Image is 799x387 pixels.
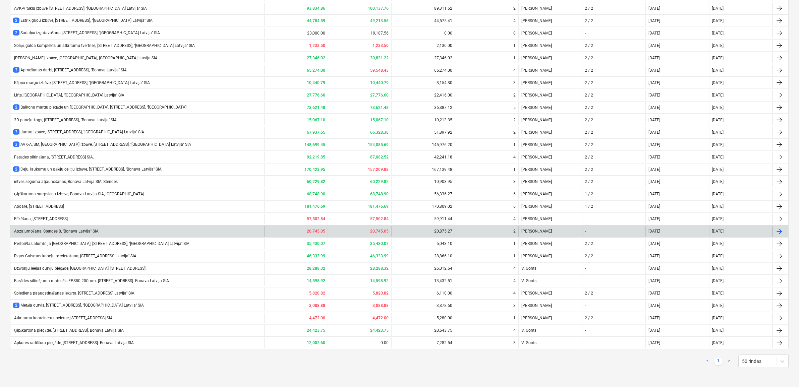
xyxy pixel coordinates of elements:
[712,204,724,209] div: [DATE]
[370,217,389,221] b: 57,502.84
[648,192,660,197] div: [DATE]
[13,155,94,160] div: Fasādes siltināšana, [STREET_ADDRESS] SIA.
[513,316,516,321] div: 1
[392,251,455,262] div: 28,866.10
[585,254,593,259] div: 2 / 2
[518,127,582,138] div: [PERSON_NAME]
[392,115,455,125] div: 10,213.35
[585,328,586,333] div: -
[648,304,660,308] div: [DATE]
[307,56,325,60] b: 27,346.02
[307,105,325,110] b: 73,621.48
[518,177,582,187] div: [PERSON_NAME]
[518,313,582,324] div: [PERSON_NAME]
[370,242,389,246] b: 35,430.07
[585,142,593,147] div: 2 / 2
[307,130,325,135] b: 67,937.65
[307,341,325,345] b: 12,002.60
[585,18,593,23] div: 2 / 2
[712,229,724,234] div: [DATE]
[304,204,325,209] b: 181,476.69
[712,242,724,246] div: [DATE]
[585,266,586,271] div: -
[304,167,325,172] b: 170,423.95
[309,43,325,48] b: 1,233.50
[513,229,516,234] div: 2
[13,129,144,135] div: Jumta izbūve, [STREET_ADDRESS], ''[GEOGRAPHIC_DATA] Latvija'' SIA
[712,105,724,110] div: [DATE]
[13,303,144,309] div: Metāla durvis, [STREET_ADDRESS], "[GEOGRAPHIC_DATA] Latvija'' SIA
[370,279,389,283] b: 14,598.92
[513,304,516,308] div: 3
[518,288,582,299] div: [PERSON_NAME]
[307,180,325,184] b: 60,229.82
[518,139,582,150] div: [PERSON_NAME]
[585,242,593,246] div: 2 / 2
[304,142,325,147] b: 148,699.45
[13,217,68,222] div: Flīzēšana, [STREET_ADDRESS]
[392,139,455,150] div: 145,976.20
[585,130,593,135] div: 2 / 2
[13,303,19,308] span: 2
[585,6,593,11] div: 2 / 2
[712,254,724,259] div: [DATE]
[370,180,389,184] b: 60,229.82
[392,53,455,63] div: 27,346.02
[309,291,325,296] b: 5,820.82
[648,217,660,221] div: [DATE]
[513,242,516,246] div: 1
[513,68,516,73] div: 4
[13,118,117,123] div: 3D paneļu žogs, [STREET_ADDRESS], ''Bonava Latvija'' SIA
[392,239,455,249] div: 5,043.10
[712,142,724,147] div: [DATE]
[518,53,582,63] div: [PERSON_NAME]
[648,155,660,159] div: [DATE]
[648,328,660,333] div: [DATE]
[648,204,660,209] div: [DATE]
[513,341,516,345] div: 3
[585,229,586,234] div: -
[307,6,325,11] b: 93,834.86
[13,316,113,321] div: Atkritumu konteineru novietne, [STREET_ADDRESS] SIA
[368,167,389,172] b: 157,209.88
[307,18,325,23] b: 44,784.59
[518,164,582,175] div: [PERSON_NAME]
[648,316,660,321] div: [DATE]
[518,226,582,237] div: [PERSON_NAME]
[307,192,325,197] b: 68,748.90
[13,93,124,98] div: Lifts, [GEOGRAPHIC_DATA], ''[GEOGRAPHIC_DATA] Latvija'' SIA
[373,316,389,321] b: 4,472.00
[392,164,455,175] div: 167,139.48
[518,15,582,26] div: [PERSON_NAME]
[392,127,455,138] div: 51,897.92
[585,217,586,221] div: -
[712,304,724,308] div: [DATE]
[513,204,516,209] div: 6
[712,180,724,184] div: [DATE]
[13,142,191,147] div: AVK-A, SM, [GEOGRAPHIC_DATA] izbūve, [STREET_ADDRESS], ''[GEOGRAPHIC_DATA] Latvija'' SIA
[392,214,455,224] div: 59,911.44
[13,129,19,135] span: 3
[518,40,582,51] div: [PERSON_NAME]
[585,105,593,110] div: 2 / 2
[648,229,660,234] div: [DATE]
[712,266,724,271] div: [DATE]
[392,177,455,187] div: 10,903.95
[392,325,455,336] div: 20,543.75
[585,93,593,98] div: 2 / 2
[513,155,516,159] div: 4
[712,80,724,85] div: [DATE]
[585,31,586,36] div: -
[518,189,582,200] div: [PERSON_NAME]
[585,56,593,60] div: 2 / 2
[712,43,724,48] div: [DATE]
[712,18,724,23] div: [DATE]
[392,338,455,348] div: 7,282.54
[585,118,593,122] div: 2 / 2
[648,341,660,345] div: [DATE]
[307,242,325,246] b: 35,430.07
[648,43,660,48] div: [DATE]
[370,105,389,110] b: 73,621.48
[307,80,325,85] b: 10,440.79
[712,167,724,172] div: [DATE]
